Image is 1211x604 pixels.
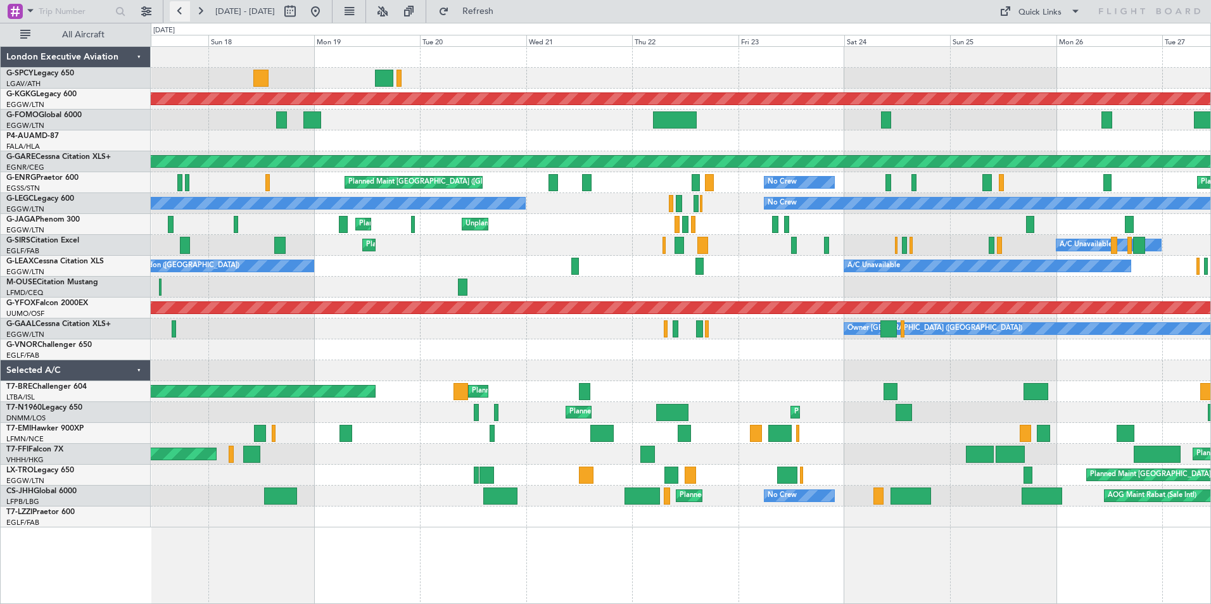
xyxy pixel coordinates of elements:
[6,216,80,223] a: G-JAGAPhenom 300
[6,153,111,161] a: G-GARECessna Citation XLS+
[6,404,42,412] span: T7-N1960
[420,35,526,46] div: Tue 20
[6,174,36,182] span: G-ENRG
[847,256,900,275] div: A/C Unavailable
[950,35,1056,46] div: Sun 25
[6,132,59,140] a: P4-AUAMD-87
[6,476,44,486] a: EGGW/LTN
[208,35,314,46] div: Sun 18
[6,70,34,77] span: G-SPCY
[6,497,39,506] a: LFPB/LBG
[6,163,44,172] a: EGNR/CEG
[6,195,34,203] span: G-LEGC
[6,153,35,161] span: G-GARE
[6,508,32,516] span: T7-LZZI
[6,404,82,412] a: T7-N1960Legacy 650
[6,100,44,110] a: EGGW/LTN
[526,35,632,46] div: Wed 21
[6,79,41,89] a: LGAV/ATH
[6,121,44,130] a: EGGW/LTN
[794,403,994,422] div: Planned Maint [GEOGRAPHIC_DATA] ([GEOGRAPHIC_DATA])
[768,194,797,213] div: No Crew
[472,382,613,401] div: Planned Maint Nice ([GEOGRAPHIC_DATA])
[6,111,82,119] a: G-FOMOGlobal 6000
[6,425,84,432] a: T7-EMIHawker 900XP
[6,330,44,339] a: EGGW/LTN
[6,467,74,474] a: LX-TROLegacy 650
[6,258,104,265] a: G-LEAXCessna Citation XLS
[105,256,239,275] div: No Crew London ([GEOGRAPHIC_DATA])
[314,35,420,46] div: Mon 19
[6,111,39,119] span: G-FOMO
[215,6,275,17] span: [DATE] - [DATE]
[6,237,30,244] span: G-SIRS
[6,237,79,244] a: G-SIRSCitation Excel
[6,446,63,453] a: T7-FFIFalcon 7X
[6,455,44,465] a: VHHH/HKG
[153,25,175,36] div: [DATE]
[1108,486,1196,505] div: AOG Maint Rabat (Sale Intl)
[1056,35,1162,46] div: Mon 26
[6,91,77,98] a: G-KGKGLegacy 600
[6,518,39,527] a: EGLF/FAB
[6,132,35,140] span: P4-AUA
[6,341,37,349] span: G-VNOR
[6,383,32,391] span: T7-BRE
[632,35,738,46] div: Thu 22
[6,434,44,444] a: LFMN/NCE
[6,299,88,307] a: G-YFOXFalcon 2000EX
[6,488,77,495] a: CS-JHHGlobal 6000
[6,204,44,214] a: EGGW/LTN
[6,246,39,256] a: EGLF/FAB
[6,467,34,474] span: LX-TRO
[768,486,797,505] div: No Crew
[6,184,40,193] a: EGSS/STN
[844,35,950,46] div: Sat 24
[6,446,29,453] span: T7-FFI
[6,320,111,328] a: G-GAALCessna Citation XLS+
[452,7,505,16] span: Refresh
[6,413,46,423] a: DNMM/LOS
[993,1,1087,22] button: Quick Links
[6,309,44,318] a: UUMO/OSF
[6,225,44,235] a: EGGW/LTN
[6,267,44,277] a: EGGW/LTN
[6,393,35,402] a: LTBA/ISL
[6,216,35,223] span: G-JAGA
[348,173,548,192] div: Planned Maint [GEOGRAPHIC_DATA] ([GEOGRAPHIC_DATA])
[847,319,1022,338] div: Owner [GEOGRAPHIC_DATA] ([GEOGRAPHIC_DATA])
[6,288,43,298] a: LFMD/CEQ
[14,25,137,45] button: All Aircraft
[6,425,31,432] span: T7-EMI
[6,341,92,349] a: G-VNORChallenger 650
[1018,6,1062,19] div: Quick Links
[6,508,75,516] a: T7-LZZIPraetor 600
[366,236,566,255] div: Planned Maint [GEOGRAPHIC_DATA] ([GEOGRAPHIC_DATA])
[33,30,134,39] span: All Aircraft
[39,2,111,21] input: Trip Number
[1060,236,1112,255] div: A/C Unavailable
[433,1,509,22] button: Refresh
[6,351,39,360] a: EGLF/FAB
[768,173,797,192] div: No Crew
[6,174,79,182] a: G-ENRGPraetor 600
[359,215,559,234] div: Planned Maint [GEOGRAPHIC_DATA] ([GEOGRAPHIC_DATA])
[739,35,844,46] div: Fri 23
[6,195,74,203] a: G-LEGCLegacy 600
[6,279,98,286] a: M-OUSECitation Mustang
[6,91,36,98] span: G-KGKG
[6,320,35,328] span: G-GAAL
[6,383,87,391] a: T7-BREChallenger 604
[6,279,37,286] span: M-OUSE
[466,215,674,234] div: Unplanned Maint [GEOGRAPHIC_DATA] ([GEOGRAPHIC_DATA])
[6,142,40,151] a: FALA/HLA
[102,35,208,46] div: Sat 17
[6,258,34,265] span: G-LEAX
[680,486,879,505] div: Planned Maint [GEOGRAPHIC_DATA] ([GEOGRAPHIC_DATA])
[6,70,74,77] a: G-SPCYLegacy 650
[6,488,34,495] span: CS-JHH
[6,299,35,307] span: G-YFOX
[569,403,701,422] div: Planned Maint Lagos ([PERSON_NAME])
